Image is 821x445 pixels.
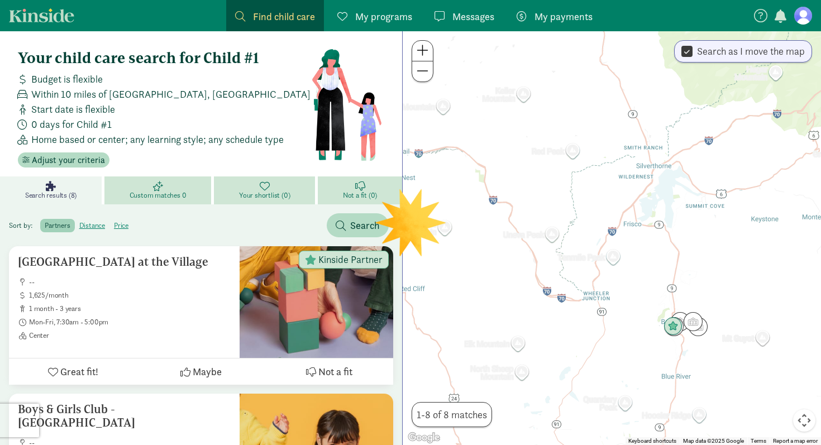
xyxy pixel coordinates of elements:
[417,407,487,422] span: 1-8 of 8 matches
[350,218,380,233] span: Search
[60,364,98,379] span: Great fit!
[104,176,214,204] a: Custom matches 0
[18,403,231,429] h5: Boys & Girls Club - [GEOGRAPHIC_DATA]
[18,255,231,269] h5: [GEOGRAPHIC_DATA] at the Village
[9,358,137,385] button: Great fit!
[671,312,690,331] div: Click to see details
[628,437,676,445] button: Keyboard shortcuts
[31,87,311,102] span: Within 10 miles of [GEOGRAPHIC_DATA], [GEOGRAPHIC_DATA]
[793,409,815,432] button: Map camera controls
[684,312,703,331] div: Click to see details
[29,304,231,313] span: 1 month - 3 years
[689,317,708,336] div: Click to see details
[751,438,766,444] a: Terms (opens in new tab)
[405,430,442,445] img: Google
[31,71,103,87] span: Budget is flexible
[25,191,77,200] span: Search results (8)
[130,191,187,200] span: Custom matches 0
[40,219,74,232] label: partners
[452,9,494,24] span: Messages
[29,277,231,286] span: --
[29,331,231,340] span: Center
[18,152,109,168] button: Adjust your criteria
[214,176,318,204] a: Your shortlist (0)
[137,358,265,385] button: Maybe
[265,358,393,385] button: Not a fit
[9,221,39,230] span: Sort by:
[32,154,105,167] span: Adjust your criteria
[31,132,284,147] span: Home based or center; any learning style; any schedule type
[534,9,593,24] span: My payments
[343,191,377,200] span: Not a fit (0)
[318,176,402,204] a: Not a fit (0)
[318,255,383,265] span: Kinside Partner
[109,219,133,232] label: price
[693,45,805,58] label: Search as I move the map
[253,9,315,24] span: Find child care
[9,8,74,22] a: Kinside
[29,318,231,327] span: Mon-Fri, 7:30am - 5:00pm
[29,291,231,300] span: 1,625/month
[18,49,311,67] h4: Your child care search for Child #1
[355,9,412,24] span: My programs
[31,102,115,117] span: Start date is flexible
[664,317,682,336] div: Click to see details
[75,219,109,232] label: distance
[239,191,290,200] span: Your shortlist (0)
[405,430,442,445] a: Open this area in Google Maps (opens a new window)
[318,364,352,379] span: Not a fit
[31,117,112,132] span: 0 days for Child #1
[773,438,818,444] a: Report a map error
[327,213,389,237] button: Search
[683,438,744,444] span: Map data ©2025 Google
[665,317,684,336] div: Click to see details
[193,364,222,379] span: Maybe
